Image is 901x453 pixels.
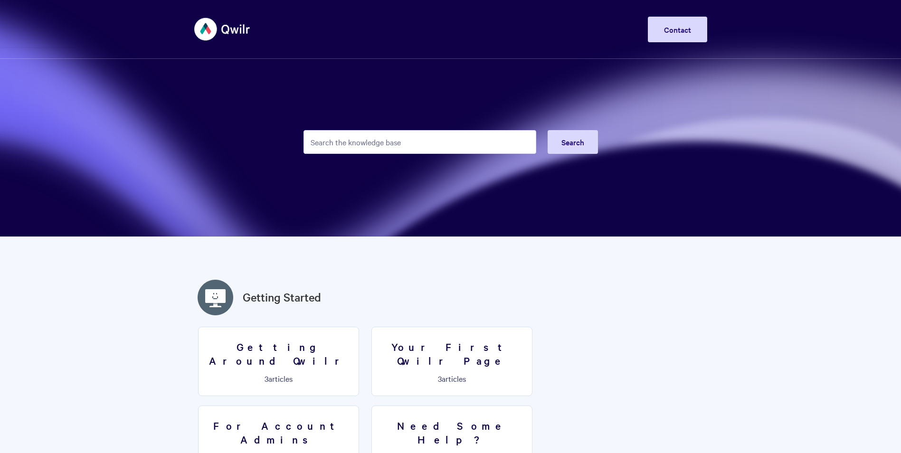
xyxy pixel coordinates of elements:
[561,137,584,147] span: Search
[378,374,526,383] p: articles
[198,327,359,396] a: Getting Around Qwilr 3articles
[204,374,353,383] p: articles
[378,340,526,367] h3: Your First Qwilr Page
[438,373,442,384] span: 3
[204,340,353,367] h3: Getting Around Qwilr
[265,373,268,384] span: 3
[548,130,598,154] button: Search
[303,130,536,154] input: Search the knowledge base
[378,419,526,446] h3: Need Some Help?
[371,327,532,396] a: Your First Qwilr Page 3articles
[194,11,251,47] img: Qwilr Help Center
[243,289,321,306] a: Getting Started
[204,419,353,446] h3: For Account Admins
[648,17,707,42] a: Contact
